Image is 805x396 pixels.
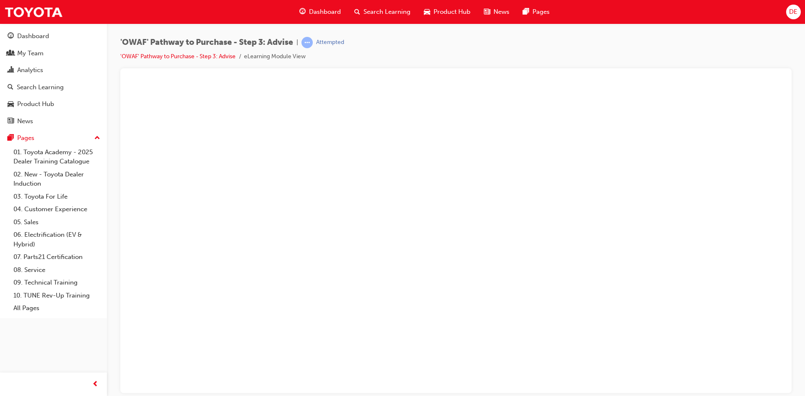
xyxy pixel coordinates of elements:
[8,101,14,108] span: car-icon
[10,289,104,302] a: 10. TUNE Rev-Up Training
[17,99,54,109] div: Product Hub
[94,133,100,144] span: up-icon
[8,135,14,142] span: pages-icon
[789,7,797,17] span: DE
[10,251,104,264] a: 07. Parts21 Certification
[8,67,14,74] span: chart-icon
[523,7,529,17] span: pages-icon
[3,62,104,78] a: Analytics
[17,31,49,41] div: Dashboard
[364,7,410,17] span: Search Learning
[17,133,34,143] div: Pages
[301,37,313,48] span: learningRecordVerb_ATTEMPT-icon
[3,130,104,146] button: Pages
[3,28,104,44] a: Dashboard
[3,96,104,112] a: Product Hub
[3,46,104,61] a: My Team
[8,84,13,91] span: search-icon
[293,3,348,21] a: guage-iconDashboard
[10,168,104,190] a: 02. New - Toyota Dealer Induction
[17,49,44,58] div: My Team
[10,146,104,168] a: 01. Toyota Academy - 2025 Dealer Training Catalogue
[8,50,14,57] span: people-icon
[10,276,104,289] a: 09. Technical Training
[120,53,236,60] a: 'OWAF' Pathway to Purchase - Step 3: Advise
[244,52,306,62] li: eLearning Module View
[532,7,550,17] span: Pages
[10,302,104,315] a: All Pages
[316,39,344,47] div: Attempted
[17,83,64,92] div: Search Learning
[309,7,341,17] span: Dashboard
[10,228,104,251] a: 06. Electrification (EV & Hybrid)
[10,216,104,229] a: 05. Sales
[8,33,14,40] span: guage-icon
[10,190,104,203] a: 03. Toyota For Life
[3,114,104,129] a: News
[120,38,293,47] span: 'OWAF' Pathway to Purchase - Step 3: Advise
[17,65,43,75] div: Analytics
[348,3,417,21] a: search-iconSearch Learning
[493,7,509,17] span: News
[354,7,360,17] span: search-icon
[434,7,470,17] span: Product Hub
[484,7,490,17] span: news-icon
[516,3,556,21] a: pages-iconPages
[3,27,104,130] button: DashboardMy TeamAnalyticsSearch LearningProduct HubNews
[417,3,477,21] a: car-iconProduct Hub
[8,118,14,125] span: news-icon
[3,80,104,95] a: Search Learning
[424,7,430,17] span: car-icon
[477,3,516,21] a: news-iconNews
[17,116,33,126] div: News
[4,3,63,21] img: Trak
[299,7,306,17] span: guage-icon
[10,264,104,277] a: 08. Service
[10,203,104,216] a: 04. Customer Experience
[786,5,801,19] button: DE
[296,38,298,47] span: |
[92,379,99,390] span: prev-icon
